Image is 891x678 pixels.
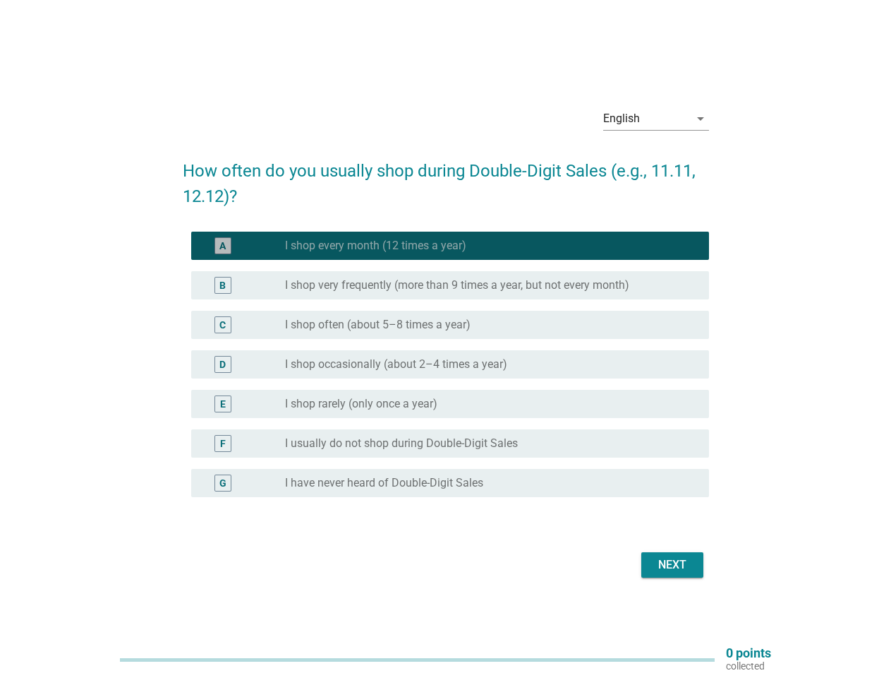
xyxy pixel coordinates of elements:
div: G [219,476,226,491]
p: 0 points [726,647,771,660]
div: Next [653,557,692,573]
div: D [219,357,226,372]
button: Next [641,552,703,578]
div: A [219,239,226,254]
div: C [219,318,226,333]
div: E [220,397,226,412]
label: I shop very frequently (more than 9 times a year, but not every month) [285,278,629,292]
p: collected [726,660,771,672]
label: I shop every month (12 times a year) [285,239,466,253]
label: I shop rarely (only once a year) [285,397,437,411]
label: I usually do not shop during Double-Digit Sales [285,436,518,451]
i: arrow_drop_down [692,110,709,127]
label: I shop occasionally (about 2–4 times a year) [285,357,507,371]
label: I shop often (about 5–8 times a year) [285,318,471,332]
div: F [220,436,226,451]
label: I have never heard of Double-Digit Sales [285,476,483,490]
div: English [603,112,640,125]
h2: How often do you usually shop during Double-Digit Sales (e.g., 11.11, 12.12)? [183,144,709,209]
div: B [219,278,226,293]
